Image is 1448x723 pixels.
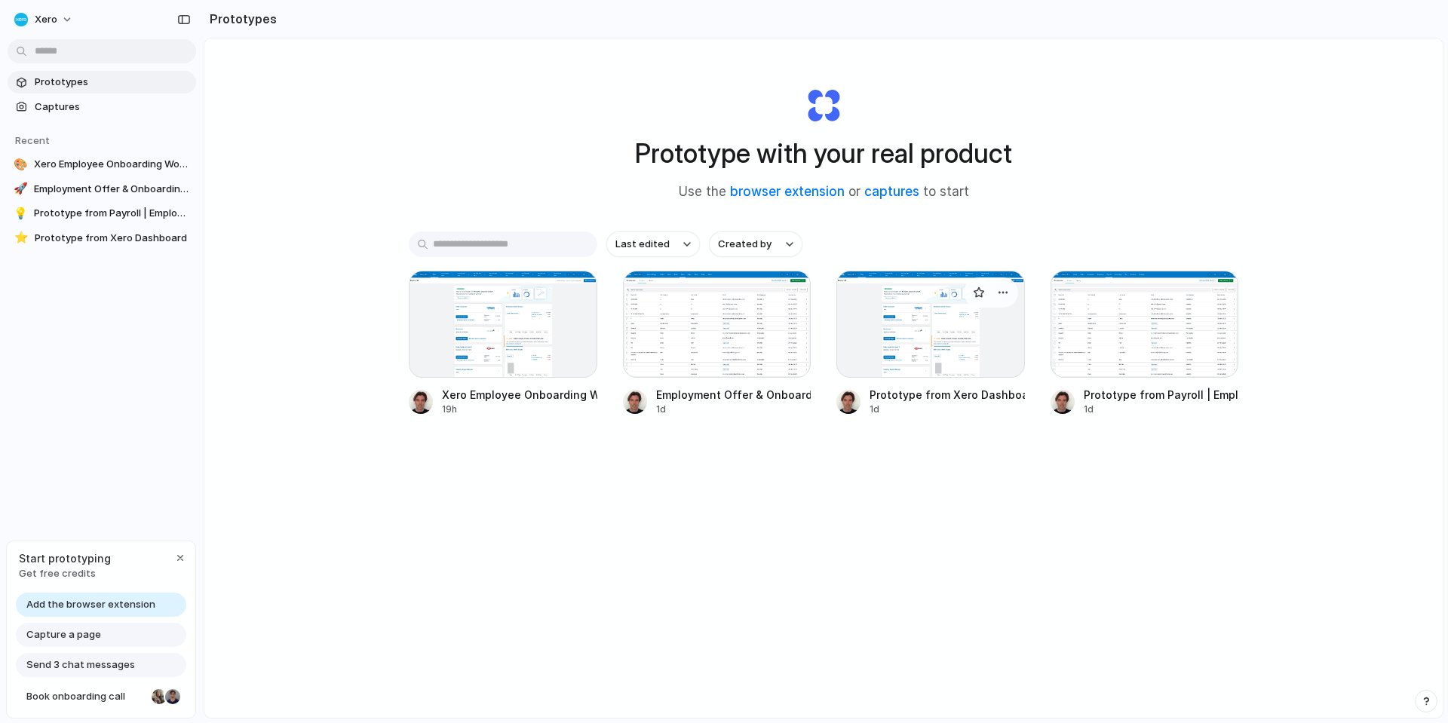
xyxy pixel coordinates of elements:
span: Use the or to start [679,182,969,202]
span: Send 3 chat messages [26,657,135,672]
a: Prototype from Payroll | Employee ManagementPrototype from Payroll | Employee Management1d [1051,271,1239,416]
div: ⭐ [14,231,29,246]
a: browser extension [730,184,845,199]
a: 🎨Xero Employee Onboarding Workflow [8,153,196,176]
a: Book onboarding call [16,685,186,709]
a: captures [864,184,919,199]
a: Employment Offer & Onboarding ToolsEmployment Offer & Onboarding Tools1d [623,271,811,416]
span: Start prototyping [19,550,111,566]
span: Prototype from Payroll | Employee Management [34,206,190,221]
div: 🚀 [14,182,28,197]
a: Prototypes [8,71,196,93]
a: Captures [8,96,196,118]
div: Employment Offer & Onboarding Tools [656,387,811,403]
a: 💡Prototype from Payroll | Employee Management [8,202,196,225]
div: Christian Iacullo [164,688,182,706]
a: ⭐Prototype from Xero Dashboard [8,227,196,250]
span: Employment Offer & Onboarding Tools [34,182,190,197]
h2: Prototypes [204,10,277,28]
span: Recent [15,134,50,146]
div: Nicole Kubica [150,688,168,706]
span: Prototype from Xero Dashboard [35,231,190,246]
a: Prototype from Xero DashboardPrototype from Xero Dashboard1d [836,271,1025,416]
span: Last edited [615,237,670,252]
div: 🎨 [14,157,28,172]
span: Add the browser extension [26,597,155,612]
span: Xero Employee Onboarding Workflow [34,157,190,172]
div: 19h [442,403,597,416]
span: Xero [35,12,57,27]
h1: Prototype with your real product [635,133,1012,173]
span: Captures [35,100,190,115]
span: Book onboarding call [26,689,146,704]
button: Created by [709,231,802,257]
span: Capture a page [26,627,101,642]
div: 1d [870,403,1025,416]
div: 1d [656,403,811,416]
span: Get free credits [19,566,111,581]
div: Prototype from Xero Dashboard [870,387,1025,403]
button: Xero [8,8,81,32]
div: Xero Employee Onboarding Workflow [442,387,597,403]
div: 1d [1084,403,1239,416]
span: Created by [718,237,772,252]
span: Prototypes [35,75,190,90]
button: Last edited [606,231,700,257]
div: Prototype from Payroll | Employee Management [1084,387,1239,403]
a: Xero Employee Onboarding WorkflowXero Employee Onboarding Workflow19h [409,271,597,416]
a: 🚀Employment Offer & Onboarding Tools [8,178,196,201]
div: 💡 [14,206,28,221]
